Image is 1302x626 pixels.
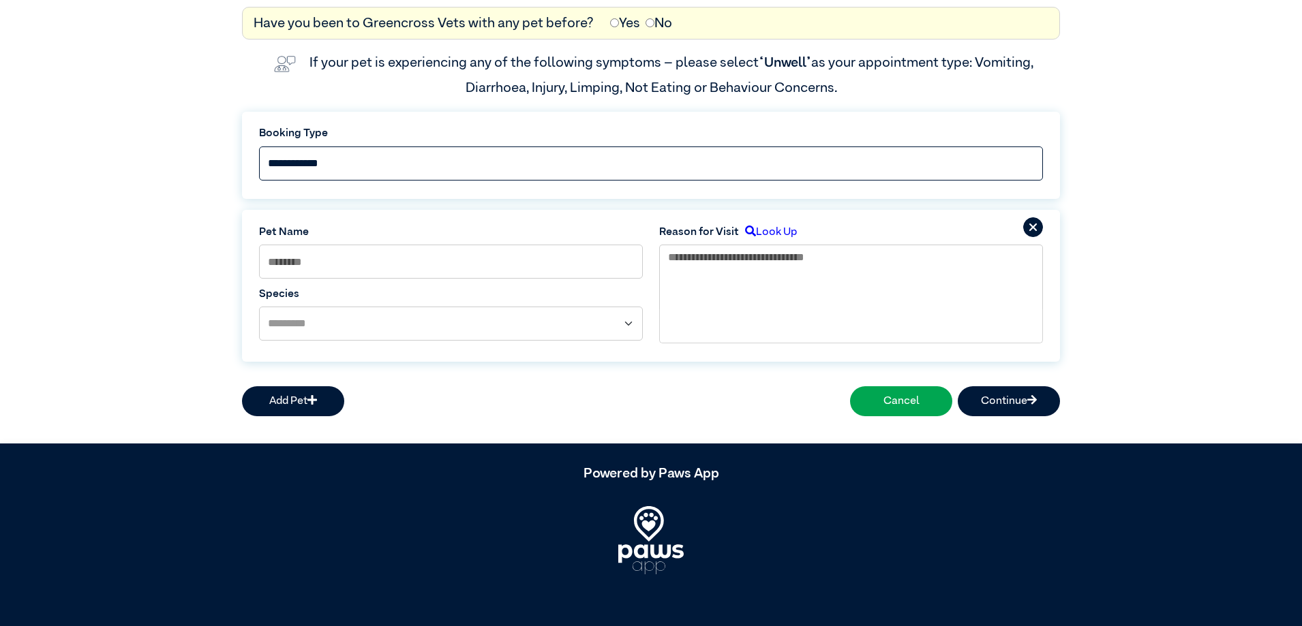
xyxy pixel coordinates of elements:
label: Booking Type [259,125,1043,142]
label: Species [259,286,643,302]
label: Look Up [739,224,797,240]
label: Pet Name [259,224,643,240]
img: vet [269,50,301,78]
label: Yes [610,13,640,33]
h5: Powered by Paws App [242,465,1060,482]
label: Reason for Visit [659,224,739,240]
input: Yes [610,18,619,27]
label: Have you been to Greencross Vets with any pet before? [254,13,594,33]
span: “Unwell” [759,56,811,69]
button: Continue [958,386,1060,416]
button: Cancel [850,386,952,416]
label: No [646,13,672,33]
input: No [646,18,654,27]
label: If your pet is experiencing any of the following symptoms – please select as your appointment typ... [309,56,1036,94]
img: PawsApp [618,506,684,574]
button: Add Pet [242,386,344,416]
